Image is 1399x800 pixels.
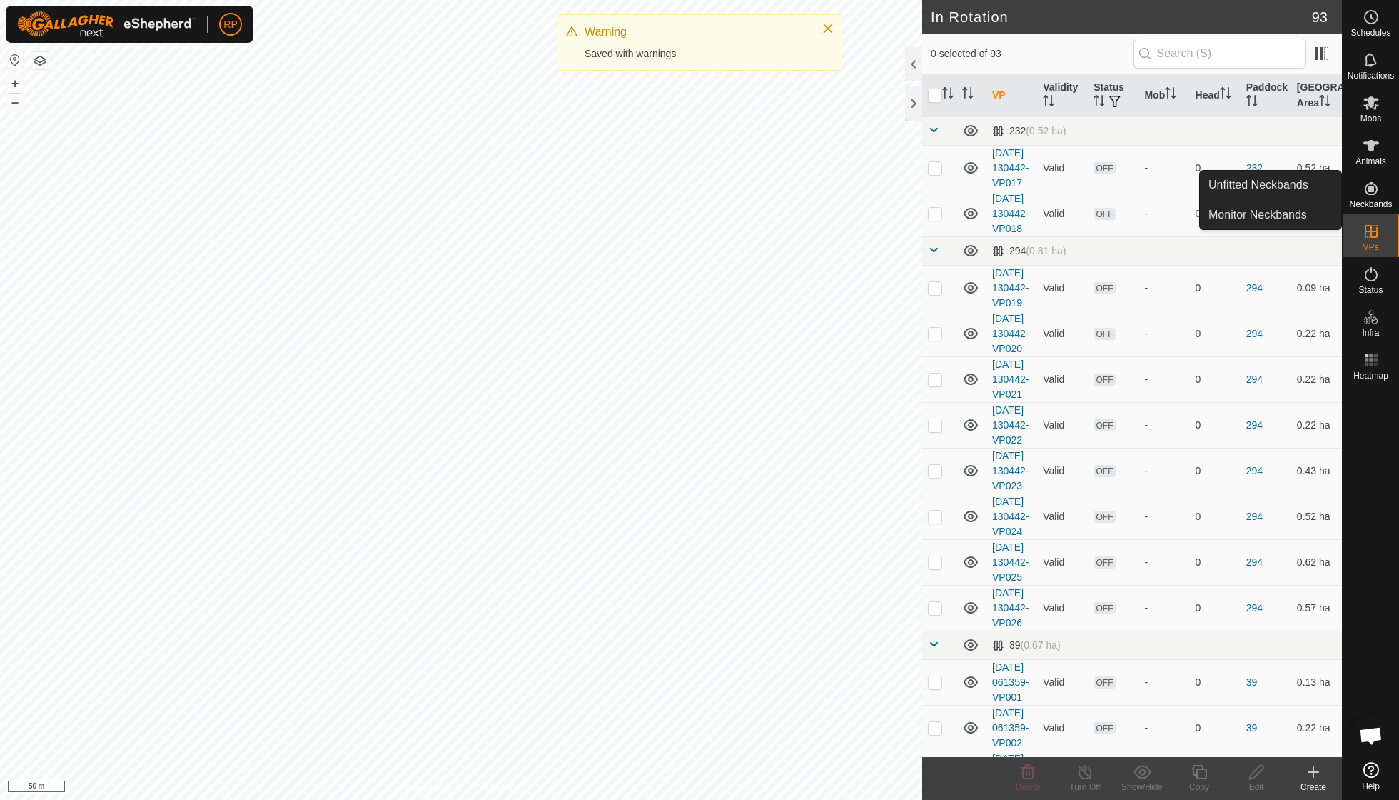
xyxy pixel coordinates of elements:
[1246,282,1263,294] a: 294
[1355,157,1386,166] span: Animals
[1190,539,1241,585] td: 0
[1190,494,1241,539] td: 0
[1144,206,1183,221] div: -
[1246,722,1258,734] a: 39
[992,404,1029,446] a: [DATE] 130442-VP022
[1094,556,1115,569] span: OFF
[992,193,1029,234] a: [DATE] 130442-VP018
[1037,402,1088,448] td: Valid
[1241,74,1291,117] th: Paddock
[992,359,1029,400] a: [DATE] 130442-VP021
[992,267,1029,309] a: [DATE] 130442-VP019
[1200,201,1341,229] a: Monitor Neckbands
[986,74,1037,117] th: VP
[1037,356,1088,402] td: Valid
[1348,71,1394,80] span: Notifications
[818,19,838,39] button: Close
[1246,419,1263,431] a: 294
[992,313,1029,354] a: [DATE] 130442-VP020
[1113,781,1171,794] div: Show/Hide
[962,89,974,101] p-sorticon: Activate to sort
[992,639,1061,651] div: 39
[1043,97,1054,109] p-sorticon: Activate to sort
[1291,751,1342,796] td: 0.35 ha
[1138,74,1189,117] th: Mob
[1190,356,1241,402] td: 0
[1285,781,1342,794] div: Create
[1200,171,1341,199] a: Unfitted Neckbands
[1291,659,1342,705] td: 0.13 ha
[1094,722,1115,734] span: OFF
[1312,6,1328,28] span: 93
[1171,781,1228,794] div: Copy
[1144,509,1183,524] div: -
[1246,511,1263,522] a: 294
[1088,74,1138,117] th: Status
[1228,781,1285,794] div: Edit
[1291,402,1342,448] td: 0.22 ha
[585,46,807,61] div: Saved with warnings
[1362,329,1379,337] span: Infra
[1246,465,1263,476] a: 294
[1291,494,1342,539] td: 0.52 ha
[1094,282,1115,294] span: OFF
[931,46,1133,61] span: 0 selected of 93
[1353,371,1388,380] span: Heatmap
[1094,374,1115,386] span: OFF
[1021,639,1061,651] span: (0.67 ha)
[1190,585,1241,631] td: 0
[1208,206,1307,224] span: Monitor Neckbands
[1037,494,1088,539] td: Valid
[1094,602,1115,614] span: OFF
[1190,145,1241,191] td: 0
[1016,782,1041,792] span: Delete
[1319,97,1330,109] p-sorticon: Activate to sort
[1190,191,1241,236] td: 0
[1350,714,1393,757] div: Open chat
[31,52,49,69] button: Map Layers
[1246,97,1258,109] p-sorticon: Activate to sort
[1291,356,1342,402] td: 0.22 ha
[1094,97,1105,109] p-sorticon: Activate to sort
[1246,162,1263,174] a: 232
[1246,328,1263,339] a: 294
[1094,465,1115,477] span: OFF
[1144,721,1183,736] div: -
[1291,265,1342,311] td: 0.09 ha
[6,94,24,111] button: –
[1190,311,1241,356] td: 0
[1291,705,1342,751] td: 0.22 ha
[992,125,1066,137] div: 232
[1094,208,1115,220] span: OFF
[1037,705,1088,751] td: Valid
[931,9,1312,26] h2: In Rotation
[1349,200,1392,209] span: Neckbands
[1363,243,1378,251] span: VPs
[1343,756,1399,796] a: Help
[1094,511,1115,523] span: OFF
[1246,556,1263,568] a: 294
[1362,782,1380,791] span: Help
[1037,311,1088,356] td: Valid
[992,753,1029,794] a: [DATE] 061359-VP003
[1094,419,1115,431] span: OFF
[1360,114,1381,123] span: Mobs
[1037,265,1088,311] td: Valid
[1190,659,1241,705] td: 0
[1144,464,1183,479] div: -
[1056,781,1113,794] div: Turn Off
[992,450,1029,491] a: [DATE] 130442-VP023
[1144,326,1183,341] div: -
[992,147,1029,189] a: [DATE] 130442-VP017
[992,541,1029,583] a: [DATE] 130442-VP025
[1190,751,1241,796] td: 0
[585,24,807,41] div: Warning
[1190,705,1241,751] td: 0
[1190,402,1241,448] td: 0
[1246,602,1263,614] a: 294
[1291,74,1342,117] th: [GEOGRAPHIC_DATA] Area
[6,51,24,69] button: Reset Map
[1358,286,1383,294] span: Status
[6,75,24,92] button: +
